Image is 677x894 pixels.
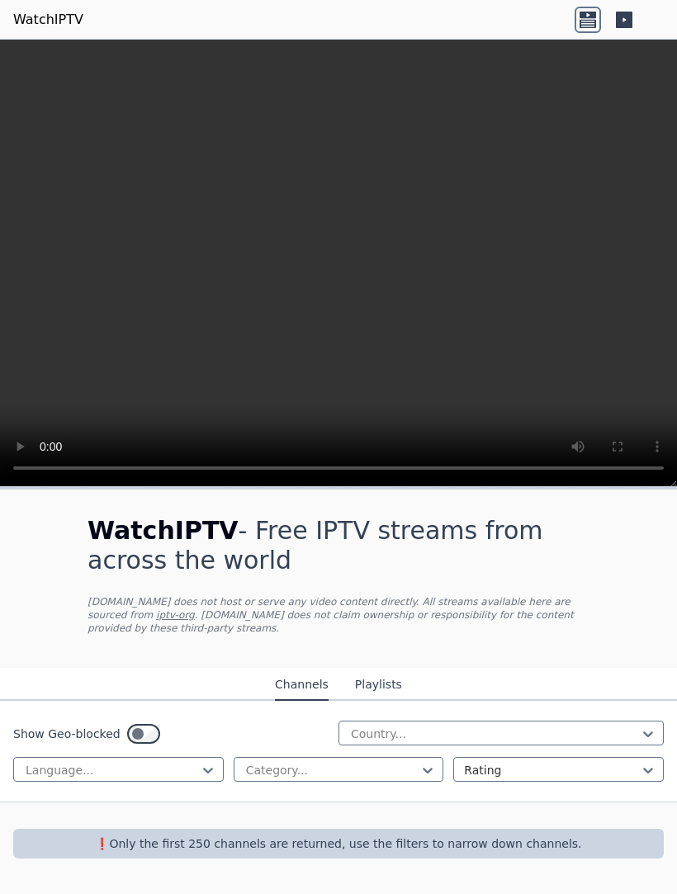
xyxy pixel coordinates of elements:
button: Channels [275,669,329,701]
label: Show Geo-blocked [13,726,121,742]
button: Playlists [355,669,402,701]
span: WatchIPTV [88,516,239,545]
h1: - Free IPTV streams from across the world [88,516,589,575]
p: [DOMAIN_NAME] does not host or serve any video content directly. All streams available here are s... [88,595,589,635]
p: ❗️Only the first 250 channels are returned, use the filters to narrow down channels. [20,835,657,852]
a: WatchIPTV [13,10,83,30]
a: iptv-org [156,609,195,621]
